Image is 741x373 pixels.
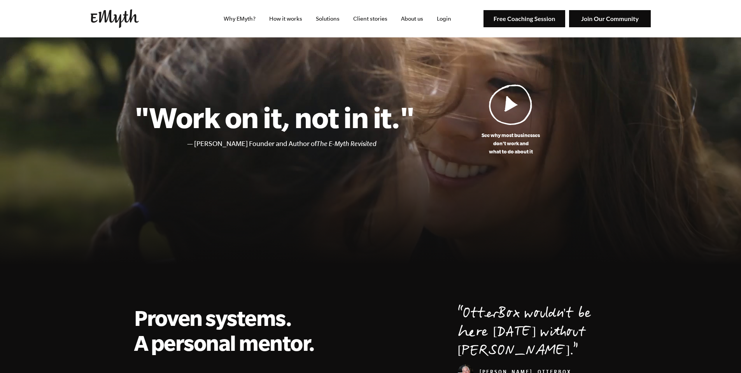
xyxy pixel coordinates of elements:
h2: Proven systems. A personal mentor. [134,305,324,355]
img: Join Our Community [569,10,651,28]
i: The E-Myth Revisited [317,140,377,148]
img: EMyth [91,9,139,28]
h1: "Work on it, not in it." [134,100,415,134]
a: See why most businessesdon't work andwhat to do about it [415,84,607,156]
li: [PERSON_NAME] Founder and Author of [194,138,415,150]
p: See why most businesses don't work and what to do about it [415,131,607,156]
img: Free Coaching Session [483,10,565,28]
p: OtterBox wouldn't be here [DATE] without [PERSON_NAME]. [458,305,607,361]
img: Play Video [489,84,533,125]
